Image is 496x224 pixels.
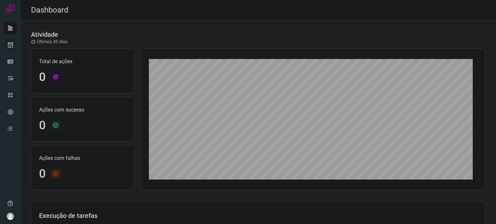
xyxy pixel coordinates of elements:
[31,5,68,15] h2: Dashboard
[39,212,478,219] h3: Execução de tarefas
[39,70,46,84] h1: 0
[39,167,46,181] h1: 0
[31,31,58,38] h3: Atividade
[39,106,126,114] p: Ações com sucesso
[31,38,67,45] p: Últimos 30 dias
[5,4,15,14] img: Logo
[39,119,46,132] h1: 0
[39,154,126,162] p: Ações com falhas
[6,212,14,220] img: avatar-user-boy.jpg
[39,58,126,65] p: Total de ações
